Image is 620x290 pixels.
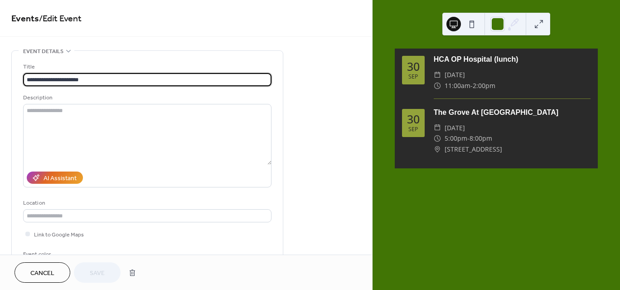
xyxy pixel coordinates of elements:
[470,80,473,91] span: -
[23,198,270,208] div: Location
[15,262,70,283] button: Cancel
[467,133,470,144] span: -
[34,230,84,240] span: Link to Google Maps
[30,269,54,278] span: Cancel
[445,80,470,91] span: 11:00am
[408,127,418,133] div: Sep
[407,113,420,125] div: 30
[434,144,441,155] div: ​
[434,133,441,144] div: ​
[445,123,465,133] span: [DATE]
[434,54,591,65] div: HCA OP Hospital (lunch)
[23,93,270,103] div: Description
[23,250,91,259] div: Event color
[39,10,82,28] span: / Edit Event
[23,62,270,72] div: Title
[445,144,502,155] span: [STREET_ADDRESS]
[27,172,83,184] button: AI Assistant
[473,80,495,91] span: 2:00pm
[11,10,39,28] a: Events
[407,61,420,72] div: 30
[434,80,441,91] div: ​
[445,69,465,80] span: [DATE]
[44,174,77,183] div: AI Assistant
[470,133,492,144] span: 8:00pm
[434,123,441,133] div: ​
[434,69,441,80] div: ​
[408,74,418,80] div: Sep
[23,47,63,56] span: Event details
[434,107,591,118] div: The Grove At [GEOGRAPHIC_DATA]
[445,133,467,144] span: 5:00pm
